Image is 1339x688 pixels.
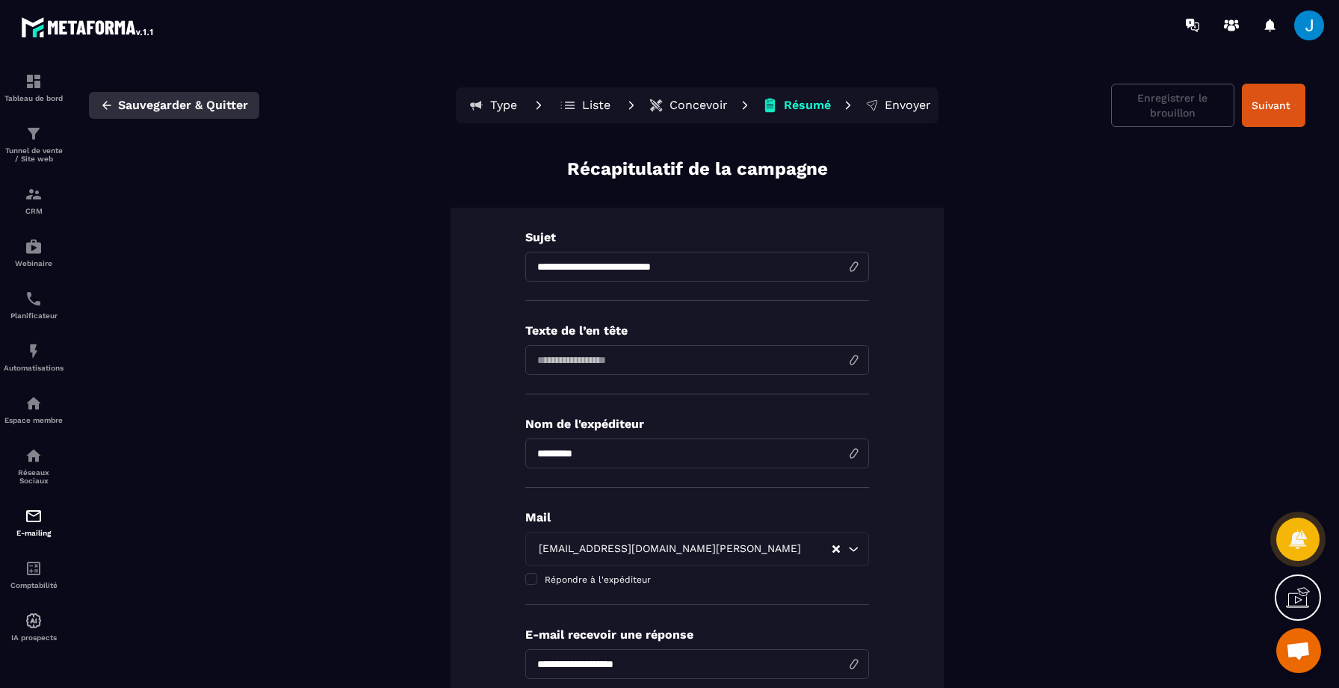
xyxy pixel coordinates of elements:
[1276,628,1321,673] a: Ouvrir le chat
[25,185,43,203] img: formation
[525,532,869,566] div: Search for option
[4,279,64,331] a: schedulerschedulerPlanificateur
[4,331,64,383] a: automationsautomationsAutomatisations
[459,90,526,120] button: Type
[525,230,869,244] p: Sujet
[804,541,831,557] input: Search for option
[4,581,64,589] p: Comptabilité
[25,342,43,360] img: automations
[4,114,64,174] a: formationformationTunnel de vente / Site web
[525,323,869,338] p: Texte de l’en tête
[21,13,155,40] img: logo
[4,416,64,424] p: Espace membre
[551,90,619,120] button: Liste
[89,92,259,119] button: Sauvegarder & Quitter
[4,226,64,279] a: automationsautomationsWebinaire
[25,238,43,255] img: automations
[861,90,936,120] button: Envoyer
[4,633,64,642] p: IA prospects
[545,574,651,585] span: Répondre à l'expéditeur
[644,90,732,120] button: Concevoir
[25,394,43,412] img: automations
[4,146,64,163] p: Tunnel de vente / Site web
[25,447,43,465] img: social-network
[567,157,828,182] p: Récapitulatif de la campagne
[4,468,64,485] p: Réseaux Sociaux
[25,290,43,308] img: scheduler
[4,312,64,320] p: Planificateur
[784,98,831,113] p: Résumé
[4,436,64,496] a: social-networksocial-networkRéseaux Sociaux
[1242,84,1305,127] button: Suivant
[25,612,43,630] img: automations
[885,98,931,113] p: Envoyer
[25,560,43,577] img: accountant
[4,61,64,114] a: formationformationTableau de bord
[4,364,64,372] p: Automatisations
[25,507,43,525] img: email
[118,98,248,113] span: Sauvegarder & Quitter
[4,207,64,215] p: CRM
[4,259,64,267] p: Webinaire
[4,529,64,537] p: E-mailing
[669,98,728,113] p: Concevoir
[4,94,64,102] p: Tableau de bord
[525,417,869,431] p: Nom de l'expéditeur
[535,541,804,557] span: [EMAIL_ADDRESS][DOMAIN_NAME][PERSON_NAME]
[4,548,64,601] a: accountantaccountantComptabilité
[758,90,835,120] button: Résumé
[4,383,64,436] a: automationsautomationsEspace membre
[582,98,610,113] p: Liste
[25,125,43,143] img: formation
[525,510,869,524] p: Mail
[525,627,869,642] p: E-mail recevoir une réponse
[490,98,517,113] p: Type
[832,544,840,555] button: Clear Selected
[4,496,64,548] a: emailemailE-mailing
[25,72,43,90] img: formation
[4,174,64,226] a: formationformationCRM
